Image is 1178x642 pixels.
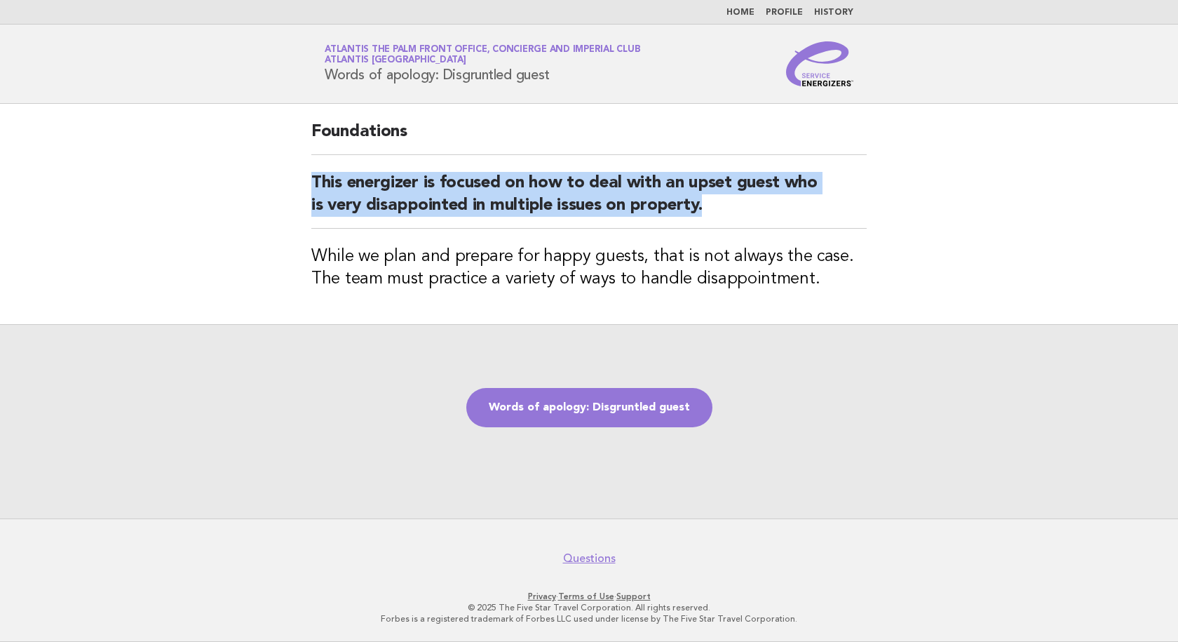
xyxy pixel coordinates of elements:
[563,551,616,566] a: Questions
[786,41,853,86] img: Service Energizers
[160,613,1018,624] p: Forbes is a registered trademark of Forbes LLC used under license by The Five Star Travel Corpora...
[311,172,867,229] h2: This energizer is focused on how to deal with an upset guest who is very disappointed in multiple...
[325,45,640,65] a: Atlantis The Palm Front Office, Concierge and Imperial ClubAtlantis [GEOGRAPHIC_DATA]
[466,388,712,427] a: Words of apology: Disgruntled guest
[160,591,1018,602] p: · ·
[325,46,640,82] h1: Words of apology: Disgruntled guest
[325,56,466,65] span: Atlantis [GEOGRAPHIC_DATA]
[558,591,614,601] a: Terms of Use
[311,246,867,290] h3: While we plan and prepare for happy guests, that is not always the case. The team must practice a...
[766,8,803,17] a: Profile
[311,121,867,155] h2: Foundations
[814,8,853,17] a: History
[726,8,754,17] a: Home
[528,591,556,601] a: Privacy
[160,602,1018,613] p: © 2025 The Five Star Travel Corporation. All rights reserved.
[616,591,651,601] a: Support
